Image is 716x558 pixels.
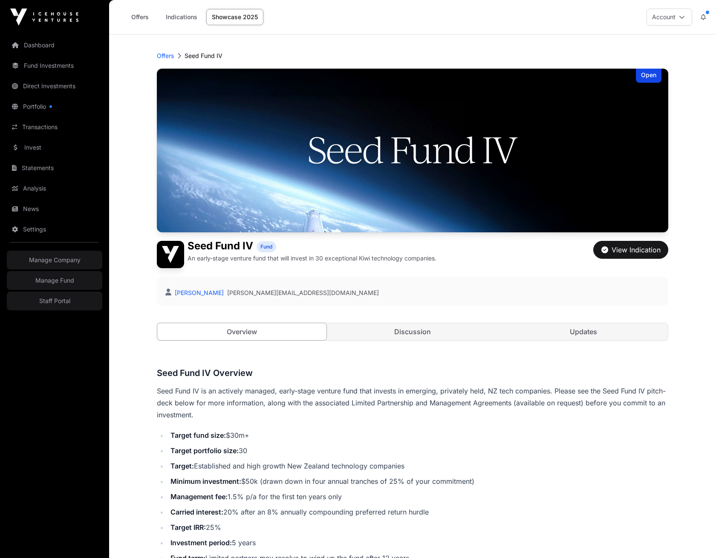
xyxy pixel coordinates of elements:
[7,118,102,136] a: Transactions
[185,52,222,60] p: Seed Fund IV
[170,446,239,455] strong: Target portfolio size:
[10,9,78,26] img: Icehouse Ventures Logo
[7,251,102,269] a: Manage Company
[170,431,226,439] strong: Target fund size:
[168,429,668,441] li: $30m+
[168,537,668,549] li: 5 years
[157,52,174,60] a: Offers
[7,179,102,198] a: Analysis
[260,243,272,250] span: Fund
[168,445,668,457] li: 30
[168,475,668,487] li: $50k (drawn down in four annual tranches of 25% of your commitment)
[593,249,668,258] a: View Indication
[170,462,194,470] strong: Target:
[7,271,102,290] a: Manage Fund
[168,521,668,533] li: 25%
[7,292,102,310] a: Staff Portal
[160,9,203,25] a: Indications
[188,254,436,263] p: An early-stage venture fund that will invest in 30 exceptional Kiwi technology companies.
[170,523,206,532] strong: Target IRR:
[601,245,661,255] div: View Indication
[157,323,327,341] a: Overview
[168,491,668,503] li: 1.5% p/a for the first ten years only
[170,492,228,501] strong: Management fee:
[499,323,668,340] a: Updates
[157,69,668,232] img: Seed Fund IV
[157,241,184,268] img: Seed Fund IV
[7,36,102,55] a: Dashboard
[188,241,253,252] h1: Seed Fund IV
[7,159,102,177] a: Statements
[7,138,102,157] a: Invest
[170,538,232,547] strong: Investment period:
[157,366,668,380] h3: Seed Fund IV Overview
[170,477,241,486] strong: Minimum investment:
[673,517,716,558] iframe: Chat Widget
[328,323,497,340] a: Discussion
[173,289,224,296] a: [PERSON_NAME]
[647,9,692,26] button: Account
[170,508,223,516] strong: Carried interest:
[7,97,102,116] a: Portfolio
[168,506,668,518] li: 20% after an 8% annually compounding preferred return hurdle
[227,289,379,297] a: [PERSON_NAME][EMAIL_ADDRESS][DOMAIN_NAME]
[157,323,668,340] nav: Tabs
[157,385,668,421] p: Seed Fund IV is an actively managed, early-stage venture fund that invests in emerging, privately...
[168,460,668,472] li: Established and high growth New Zealand technology companies
[7,199,102,218] a: News
[593,241,668,259] button: View Indication
[123,9,157,25] a: Offers
[206,9,263,25] a: Showcase 2025
[7,220,102,239] a: Settings
[7,56,102,75] a: Fund Investments
[7,77,102,95] a: Direct Investments
[636,69,661,83] div: Open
